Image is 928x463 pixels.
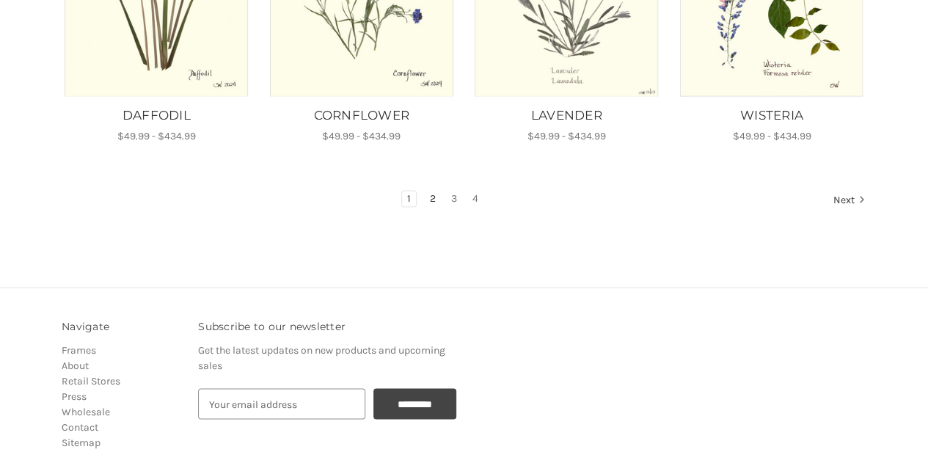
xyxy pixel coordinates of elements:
h3: Subscribe to our newsletter [198,318,456,334]
h3: Navigate [62,318,183,334]
a: Wholesale [62,405,110,418]
a: CORNFLOWER, Price range from $49.99 to $434.99 [267,106,457,125]
span: $49.99 - $434.99 [322,130,401,142]
a: DAFFODIL, Price range from $49.99 to $434.99 [62,106,252,125]
span: $49.99 - $434.99 [732,130,811,142]
a: WISTERIA, Price range from $49.99 to $434.99 [677,106,867,125]
a: Next [828,191,866,210]
nav: pagination [62,190,866,211]
a: Retail Stores [62,374,120,387]
a: Press [62,390,87,402]
a: Page 4 of 4 [467,191,483,207]
a: About [62,359,89,371]
a: Page 1 of 4 [402,191,416,207]
span: $49.99 - $434.99 [527,130,606,142]
input: Your email address [198,388,365,419]
a: Contact [62,420,98,433]
a: Frames [62,343,96,356]
a: Page 2 of 4 [425,191,441,207]
a: Sitemap [62,436,101,448]
a: LAVENDER, Price range from $49.99 to $434.99 [472,106,662,125]
span: $49.99 - $434.99 [117,130,196,142]
p: Get the latest updates on new products and upcoming sales [198,342,456,373]
a: Page 3 of 4 [446,191,462,207]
